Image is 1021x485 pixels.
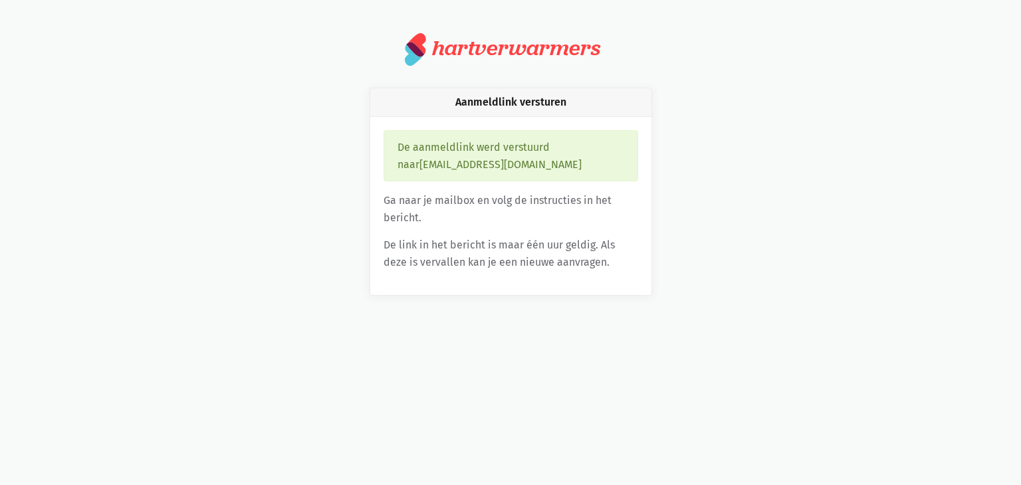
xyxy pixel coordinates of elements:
[405,32,616,66] a: hartverwarmers
[405,32,427,66] img: logo.svg
[384,237,638,270] p: De link in het bericht is maar één uur geldig. Als deze is vervallen kan je een nieuwe aanvragen.
[370,88,651,117] div: Aanmeldlink versturen
[432,36,600,60] div: hartverwarmers
[384,192,638,226] p: Ga naar je mailbox en volg de instructies in het bericht.
[384,130,638,181] div: De aanmeldlink werd verstuurd naar [EMAIL_ADDRESS][DOMAIN_NAME]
